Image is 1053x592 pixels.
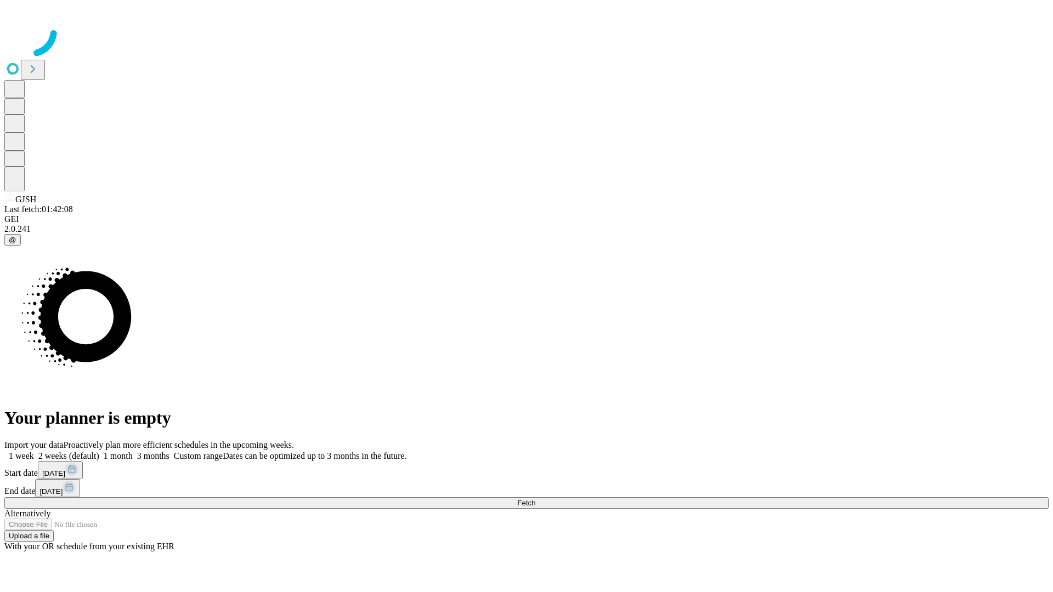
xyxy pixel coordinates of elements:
[137,451,169,460] span: 3 months
[38,451,99,460] span: 2 weeks (default)
[4,234,21,246] button: @
[4,530,54,542] button: Upload a file
[517,499,535,507] span: Fetch
[4,408,1049,428] h1: Your planner is empty
[4,204,73,214] span: Last fetch: 01:42:08
[9,236,16,244] span: @
[4,509,50,518] span: Alternatively
[104,451,133,460] span: 1 month
[4,497,1049,509] button: Fetch
[15,195,36,204] span: GJSH
[64,440,294,449] span: Proactively plan more efficient schedules in the upcoming weeks.
[4,542,174,551] span: With your OR schedule from your existing EHR
[38,461,83,479] button: [DATE]
[4,461,1049,479] div: Start date
[42,469,65,477] span: [DATE]
[35,479,80,497] button: [DATE]
[4,224,1049,234] div: 2.0.241
[4,214,1049,224] div: GEI
[4,440,64,449] span: Import your data
[223,451,406,460] span: Dates can be optimized up to 3 months in the future.
[4,479,1049,497] div: End date
[174,451,223,460] span: Custom range
[9,451,34,460] span: 1 week
[39,487,63,496] span: [DATE]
